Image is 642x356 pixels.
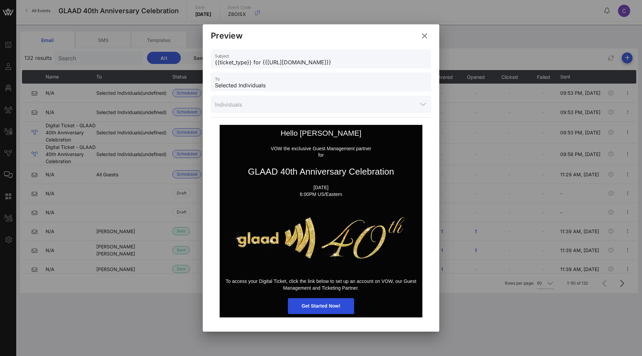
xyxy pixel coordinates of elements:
label: Subject [215,53,229,59]
span: Hello [PERSON_NAME] [280,129,361,137]
p: 6:00PM US/Eastern [223,191,419,198]
p: To access your Digital Ticket, click the link below to set up an account on VOW, our Guest Manage... [223,278,419,291]
p: [DATE] [223,184,419,191]
span: Get Started Now! [301,303,340,309]
div: Preview [211,31,243,41]
p: VOW the exclusive Guest Management partner for [223,146,419,159]
a: Get Started Now! [288,298,354,314]
p: GLAAD 40th Anniversary Celebration [223,165,419,178]
label: To [215,76,220,82]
